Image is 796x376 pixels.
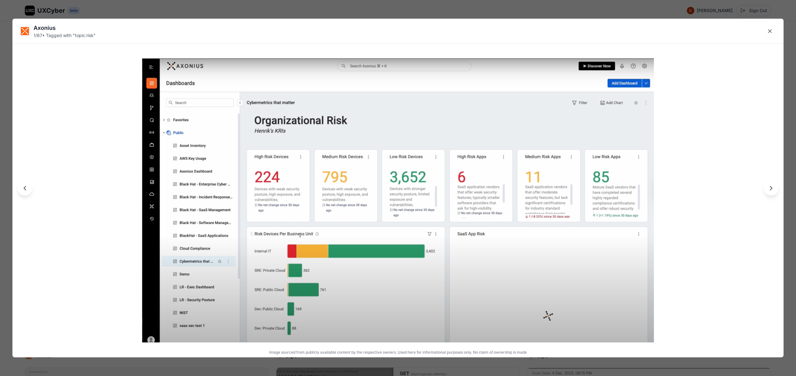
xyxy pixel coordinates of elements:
button: Next image [764,181,779,196]
img: Axonius logo [20,26,30,36]
div: 1 / 67 • Tagged with " topic:risk " [34,32,96,39]
button: Previous image [17,181,32,196]
div: Axonius [34,24,96,32]
img: Axonius image 1 [142,58,654,342]
p: Image sourced from publicly available content by the respective owners. Used here for information... [15,350,781,355]
button: Close lightbox [764,25,776,37]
